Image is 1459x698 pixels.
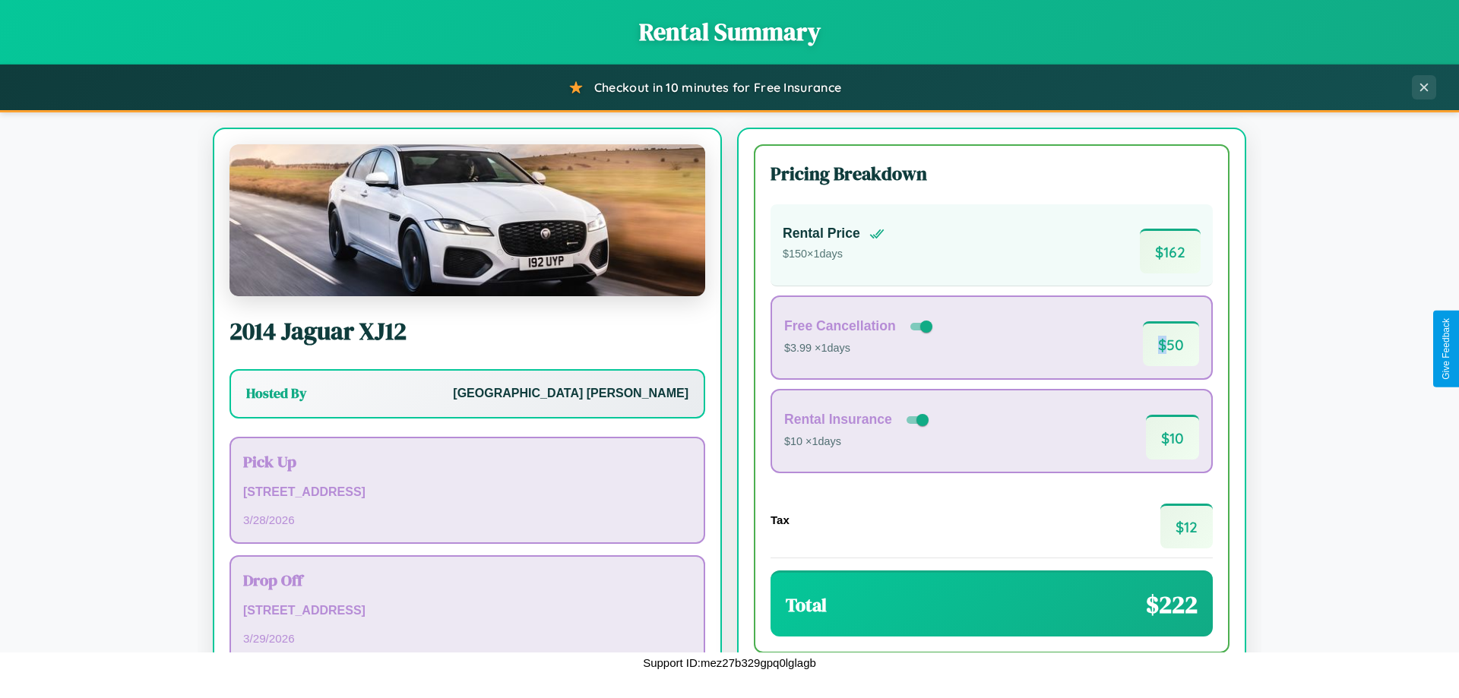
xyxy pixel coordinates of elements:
[783,226,860,242] h4: Rental Price
[784,318,896,334] h4: Free Cancellation
[243,600,692,622] p: [STREET_ADDRESS]
[243,482,692,504] p: [STREET_ADDRESS]
[243,450,692,472] h3: Pick Up
[786,592,827,617] h3: Total
[771,161,1213,186] h3: Pricing Breakdown
[243,569,692,591] h3: Drop Off
[15,15,1444,49] h1: Rental Summary
[1140,229,1201,273] span: $ 162
[783,245,885,264] p: $ 150 × 1 days
[243,510,692,530] p: 3 / 28 / 2026
[243,628,692,649] p: 3 / 29 / 2026
[784,339,935,358] p: $3.99 × 1 days
[784,432,932,452] p: $10 × 1 days
[643,652,816,673] p: Support ID: mez27b329gpq0lglagb
[453,383,688,405] p: [GEOGRAPHIC_DATA] [PERSON_NAME]
[784,412,892,428] h4: Rental Insurance
[771,513,790,526] h4: Tax
[1146,588,1198,621] span: $ 222
[229,144,705,296] img: Jaguar XJ12
[246,384,306,403] h3: Hosted By
[594,80,841,95] span: Checkout in 10 minutes for Free Insurance
[1143,321,1199,366] span: $ 50
[1146,415,1199,460] span: $ 10
[1441,318,1451,380] div: Give Feedback
[1160,504,1213,548] span: $ 12
[229,314,705,348] h2: 2014 Jaguar XJ12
